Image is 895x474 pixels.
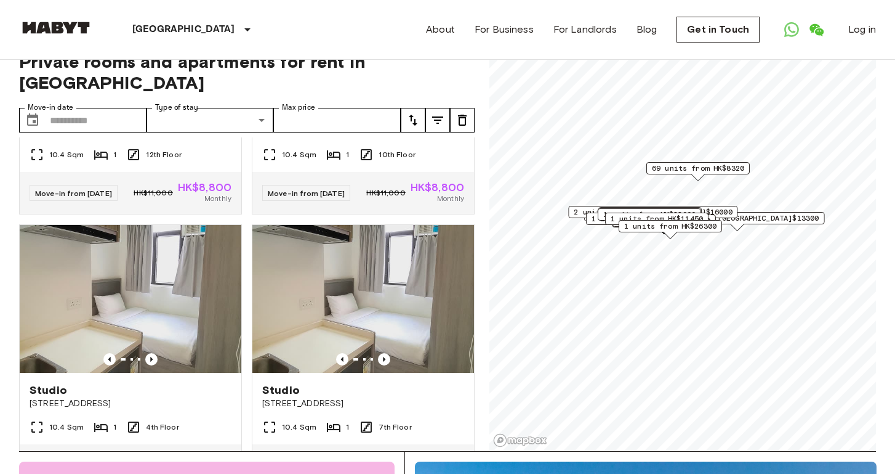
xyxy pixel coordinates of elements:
[605,213,708,232] div: Map marker
[603,209,696,220] span: 1 units from HK$22000
[553,22,617,37] a: For Landlords
[779,17,804,42] a: Open WhatsApp
[134,187,172,198] span: HK$11,000
[401,108,425,133] button: tune
[619,220,722,239] div: Map marker
[624,221,716,232] span: 1 units from HK$26300
[425,108,450,133] button: tune
[568,206,737,225] div: Map marker
[437,193,464,204] span: Monthly
[493,433,547,447] a: Mapbox logo
[49,149,84,160] span: 10.4 Sqm
[378,353,390,366] button: Previous image
[30,383,67,398] span: Studio
[49,422,84,433] span: 10.4 Sqm
[489,36,876,451] canvas: Map
[204,193,231,204] span: Monthly
[282,422,316,433] span: 10.4 Sqm
[252,225,474,373] img: Marketing picture of unit HK-01-067-044-01
[145,353,158,366] button: Previous image
[656,213,819,224] span: 11 units from [GEOGRAPHIC_DATA]$13300
[19,51,475,93] span: Private rooms and apartments for rent in [GEOGRAPHIC_DATA]
[676,17,760,43] a: Get in Touch
[262,383,300,398] span: Studio
[146,149,182,160] span: 12th Floor
[30,398,231,410] span: [STREET_ADDRESS]
[611,213,703,224] span: 1 units from HK$11450
[804,17,829,42] a: Open WeChat
[646,162,750,181] div: Map marker
[155,102,198,113] label: Type of stay
[426,22,455,37] a: About
[379,149,415,160] span: 10th Floor
[146,422,179,433] span: 4th Floor
[20,108,45,133] button: Choose date
[574,206,732,218] span: 2 units from [GEOGRAPHIC_DATA]$16000
[379,422,411,433] span: 7th Floor
[346,149,349,160] span: 1
[366,187,405,198] span: HK$11,000
[282,102,315,113] label: Max price
[636,22,657,37] a: Blog
[268,189,345,198] span: Move-in from [DATE]
[586,213,689,232] div: Map marker
[598,207,702,226] div: Map marker
[113,422,116,433] span: 1
[132,22,235,37] p: [GEOGRAPHIC_DATA]
[262,398,464,410] span: [STREET_ADDRESS]
[848,22,876,37] a: Log in
[346,422,349,433] span: 1
[598,208,701,227] div: Map marker
[28,102,73,113] label: Move-in date
[652,163,744,174] span: 69 units from HK$8320
[35,189,112,198] span: Move-in from [DATE]
[450,108,475,133] button: tune
[411,182,464,193] span: HK$8,800
[592,213,684,224] span: 1 units from HK$11200
[20,225,241,373] img: Marketing picture of unit HK-01-067-026-01
[475,22,534,37] a: For Business
[178,182,231,193] span: HK$8,800
[336,353,348,366] button: Previous image
[103,353,116,366] button: Previous image
[282,149,316,160] span: 10.4 Sqm
[113,149,116,160] span: 1
[604,208,696,219] span: 1 units from HK$11300
[19,22,93,34] img: Habyt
